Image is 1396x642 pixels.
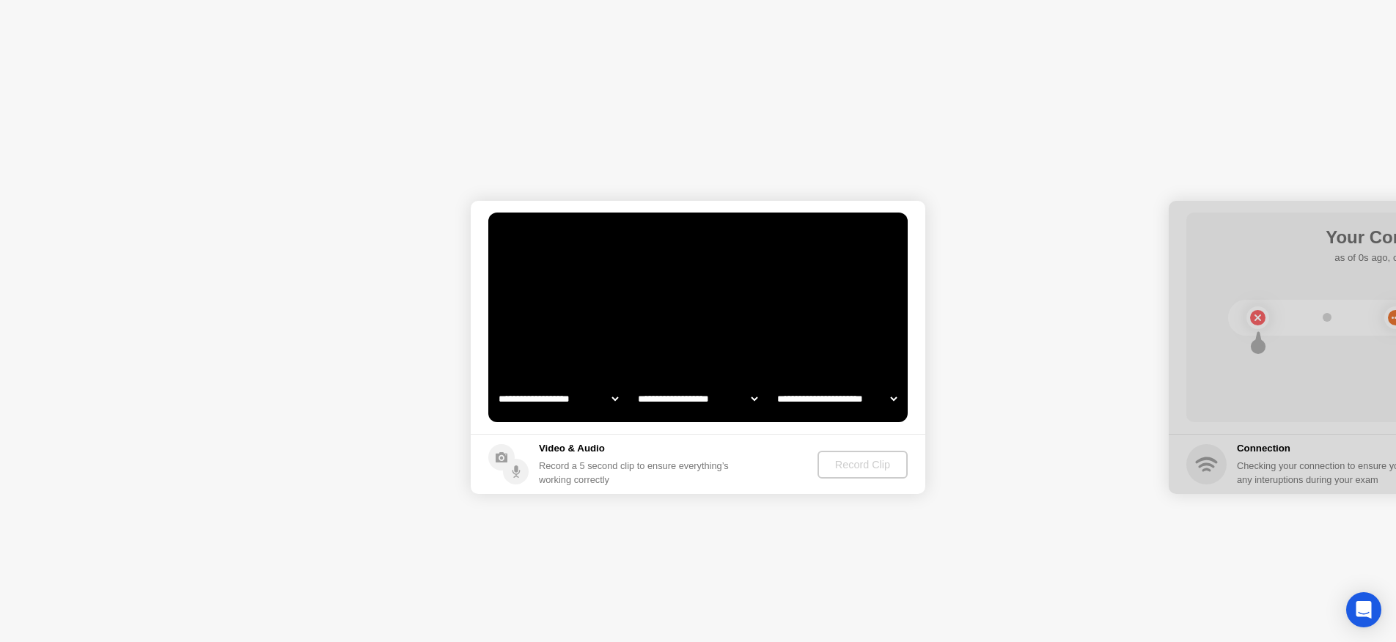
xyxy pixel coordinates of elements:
select: Available cameras [496,384,621,413]
button: Record Clip [818,451,908,479]
div: Record Clip [823,459,902,471]
select: Available microphones [774,384,900,413]
h5: Video & Audio [539,441,735,456]
div: Record a 5 second clip to ensure everything’s working correctly [539,459,735,487]
div: Open Intercom Messenger [1346,592,1381,627]
select: Available speakers [635,384,760,413]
